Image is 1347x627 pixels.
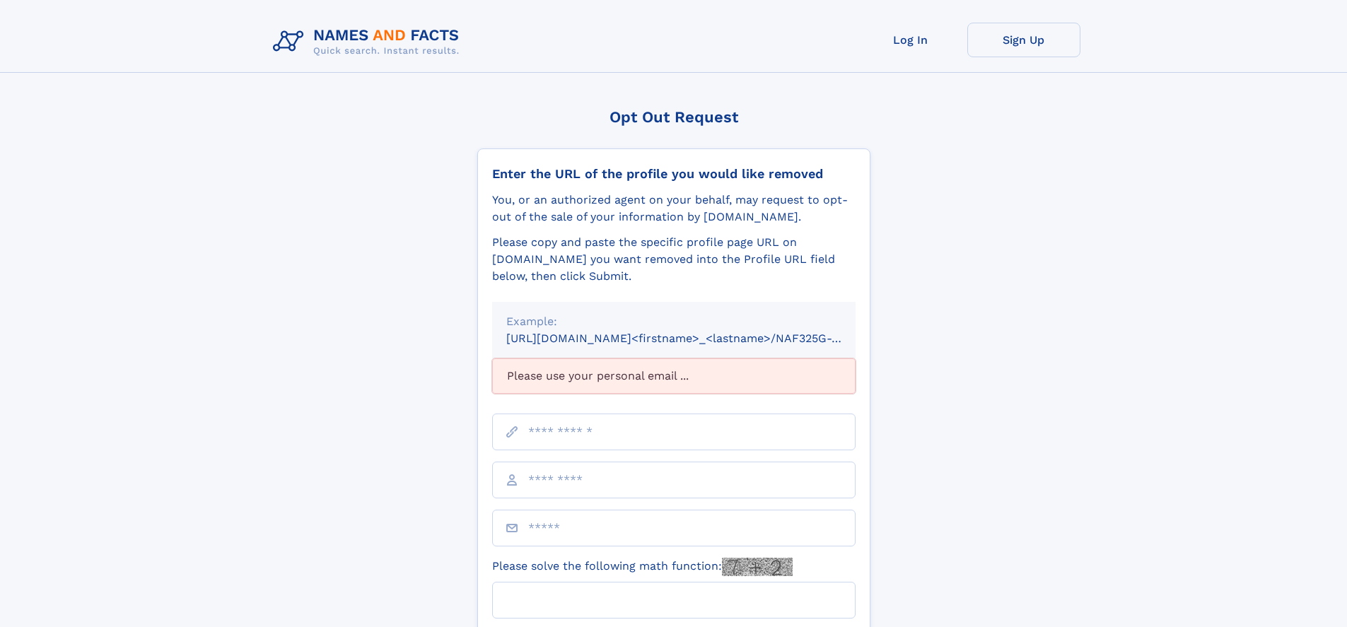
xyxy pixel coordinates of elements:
div: Example: [506,313,841,330]
div: Please copy and paste the specific profile page URL on [DOMAIN_NAME] you want removed into the Pr... [492,234,856,285]
small: [URL][DOMAIN_NAME]<firstname>_<lastname>/NAF325G-xxxxxxxx [506,332,882,345]
div: Opt Out Request [477,108,870,126]
label: Please solve the following math function: [492,558,793,576]
a: Sign Up [967,23,1080,57]
div: Please use your personal email ... [492,358,856,394]
img: Logo Names and Facts [267,23,471,61]
div: You, or an authorized agent on your behalf, may request to opt-out of the sale of your informatio... [492,192,856,225]
div: Enter the URL of the profile you would like removed [492,166,856,182]
a: Log In [854,23,967,57]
